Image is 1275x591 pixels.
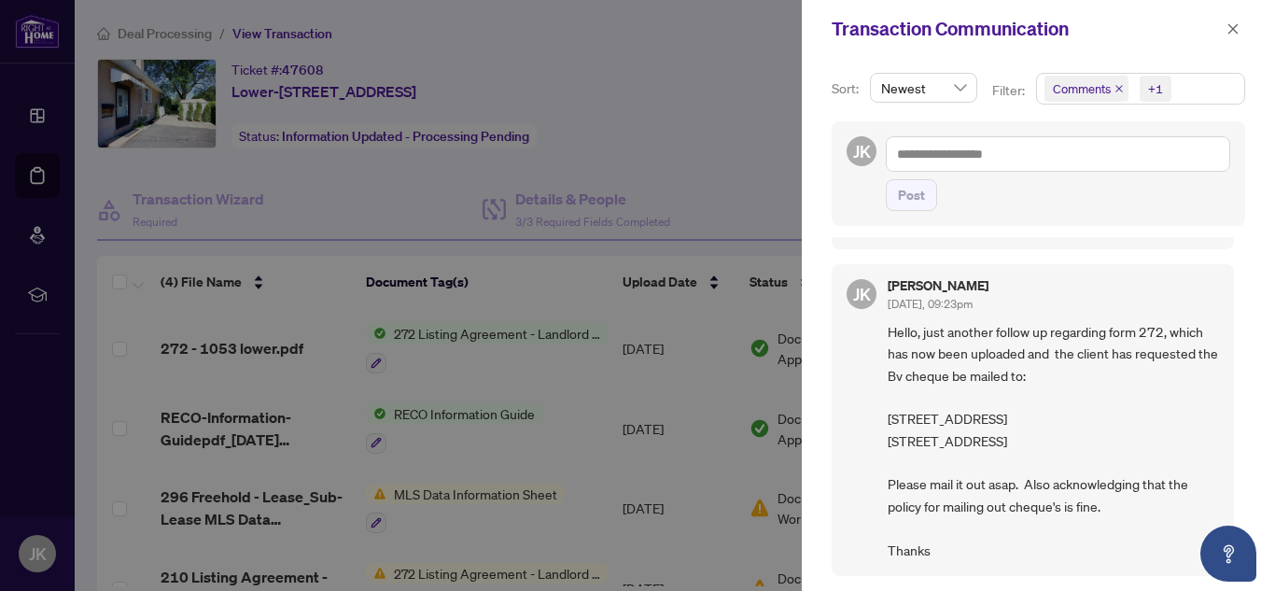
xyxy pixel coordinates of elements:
[888,321,1219,561] span: Hello, just another follow up regarding form 272, which has now been uploaded and the client has ...
[1148,79,1163,98] div: +1
[888,279,988,292] h5: [PERSON_NAME]
[832,15,1221,43] div: Transaction Communication
[992,80,1028,101] p: Filter:
[881,74,966,102] span: Newest
[1044,76,1128,102] span: Comments
[1200,526,1256,582] button: Open asap
[1053,79,1111,98] span: Comments
[832,78,862,99] p: Sort:
[1114,84,1124,93] span: close
[886,179,937,211] button: Post
[1226,22,1240,35] span: close
[853,281,871,307] span: JK
[888,297,973,311] span: [DATE], 09:23pm
[853,138,871,164] span: JK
